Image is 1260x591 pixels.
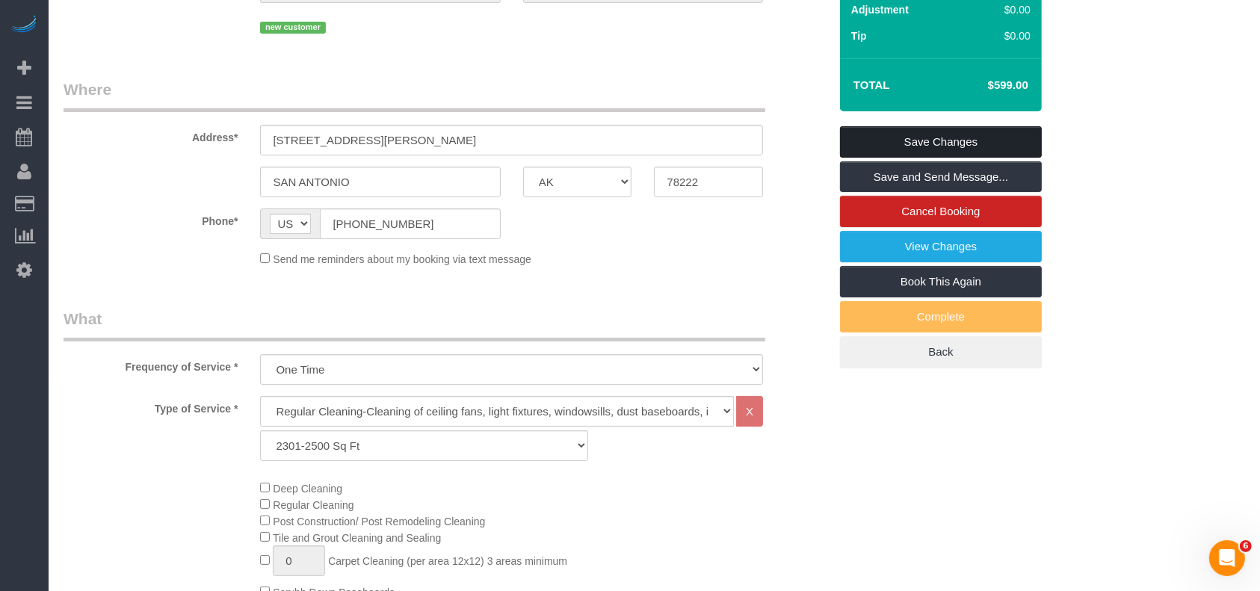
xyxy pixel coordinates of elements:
input: Zip Code* [654,167,763,197]
label: Type of Service * [52,396,249,416]
a: View Changes [840,231,1042,262]
label: Adjustment [851,2,909,17]
input: City* [260,167,500,197]
a: Back [840,336,1042,368]
label: Tip [851,28,867,43]
a: Save Changes [840,126,1042,158]
a: Book This Again [840,266,1042,297]
label: Address* [52,125,249,145]
span: Post Construction/ Post Remodeling Cleaning [273,516,485,527]
legend: What [64,308,765,341]
span: Carpet Cleaning (per area 12x12) 3 areas minimum [328,555,567,567]
span: Tile and Grout Cleaning and Sealing [273,532,441,544]
div: $0.00 [961,2,1031,17]
input: Phone* [320,208,500,239]
h4: $599.00 [943,79,1028,92]
label: Phone* [52,208,249,229]
span: Regular Cleaning [273,499,353,511]
span: Send me reminders about my booking via text message [273,253,531,265]
a: Save and Send Message... [840,161,1042,193]
span: Deep Cleaning [273,483,342,495]
span: new customer [260,22,325,34]
legend: Where [64,78,765,112]
span: 6 [1240,540,1252,552]
a: Cancel Booking [840,196,1042,227]
strong: Total [853,78,890,91]
img: Automaid Logo [9,15,39,36]
iframe: Intercom live chat [1209,540,1245,576]
label: Frequency of Service * [52,354,249,374]
div: $0.00 [961,28,1031,43]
